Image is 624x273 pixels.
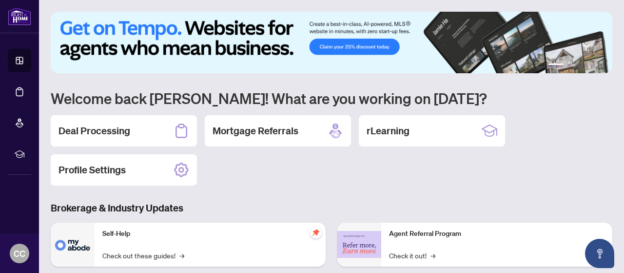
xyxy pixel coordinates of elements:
button: Open asap [585,239,614,268]
a: Check out these guides!→ [102,250,184,261]
a: Check it out!→ [389,250,435,261]
span: CC [14,247,25,260]
h2: Deal Processing [58,124,130,138]
img: Self-Help [51,223,95,267]
img: Slide 0 [51,12,612,73]
button: 2 [567,63,571,67]
p: Self-Help [102,229,318,239]
button: 4 [583,63,587,67]
img: Agent Referral Program [337,231,381,258]
span: → [430,250,435,261]
h2: rLearning [367,124,409,138]
button: 3 [575,63,579,67]
p: Agent Referral Program [389,229,604,239]
button: 1 [548,63,564,67]
h1: Welcome back [PERSON_NAME]! What are you working on [DATE]? [51,89,612,107]
span: → [179,250,184,261]
h2: Profile Settings [58,163,126,177]
button: 6 [599,63,603,67]
h2: Mortgage Referrals [213,124,298,138]
span: pushpin [310,227,322,238]
button: 5 [591,63,595,67]
h3: Brokerage & Industry Updates [51,201,612,215]
img: logo [8,7,31,25]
